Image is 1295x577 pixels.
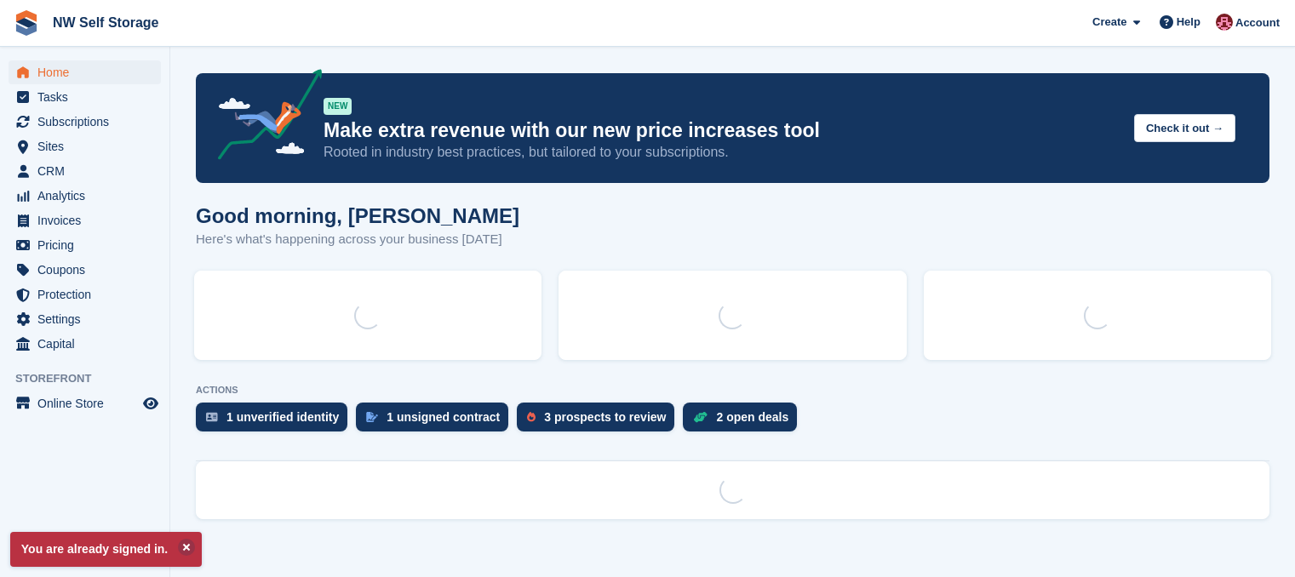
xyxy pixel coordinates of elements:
a: menu [9,283,161,306]
span: Capital [37,332,140,356]
span: Sites [37,134,140,158]
p: ACTIONS [196,385,1269,396]
div: 1 unverified identity [226,410,339,424]
a: 1 unverified identity [196,403,356,440]
a: 2 open deals [683,403,805,440]
h1: Good morning, [PERSON_NAME] [196,204,519,227]
span: Protection [37,283,140,306]
span: Storefront [15,370,169,387]
img: Josh Vines [1216,14,1233,31]
a: NW Self Storage [46,9,165,37]
a: menu [9,332,161,356]
img: contract_signature_icon-13c848040528278c33f63329250d36e43548de30e8caae1d1a13099fd9432cc5.svg [366,412,378,422]
div: 3 prospects to review [544,410,666,424]
img: price-adjustments-announcement-icon-8257ccfd72463d97f412b2fc003d46551f7dbcb40ab6d574587a9cd5c0d94... [203,69,323,166]
img: prospect-51fa495bee0391a8d652442698ab0144808aea92771e9ea1ae160a38d050c398.svg [527,412,536,422]
img: deal-1b604bf984904fb50ccaf53a9ad4b4a5d6e5aea283cecdc64d6e3604feb123c2.svg [693,411,708,423]
p: Here's what's happening across your business [DATE] [196,230,519,249]
span: Help [1177,14,1200,31]
span: Pricing [37,233,140,257]
img: stora-icon-8386f47178a22dfd0bd8f6a31ec36ba5ce8667c1dd55bd0f319d3a0aa187defe.svg [14,10,39,36]
a: 1 unsigned contract [356,403,517,440]
a: menu [9,258,161,282]
a: menu [9,209,161,232]
span: Home [37,60,140,84]
span: Coupons [37,258,140,282]
a: menu [9,60,161,84]
a: menu [9,184,161,208]
span: Account [1235,14,1280,31]
span: Subscriptions [37,110,140,134]
span: Settings [37,307,140,331]
div: NEW [324,98,352,115]
div: 2 open deals [716,410,788,424]
span: Analytics [37,184,140,208]
img: verify_identity-adf6edd0f0f0b5bbfe63781bf79b02c33cf7c696d77639b501bdc392416b5a36.svg [206,412,218,422]
a: menu [9,391,161,415]
p: Rooted in industry best practices, but tailored to your subscriptions. [324,143,1120,162]
a: menu [9,307,161,331]
span: Online Store [37,391,140,415]
a: menu [9,110,161,134]
span: Tasks [37,85,140,109]
a: menu [9,233,161,257]
span: Invoices [37,209,140,232]
p: Make extra revenue with our new price increases tool [324,118,1120,143]
a: menu [9,85,161,109]
a: Preview store [140,393,161,414]
p: You are already signed in. [10,532,202,567]
a: menu [9,159,161,183]
a: menu [9,134,161,158]
span: CRM [37,159,140,183]
div: 1 unsigned contract [387,410,500,424]
a: 3 prospects to review [517,403,683,440]
button: Check it out → [1134,114,1235,142]
span: Create [1092,14,1126,31]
